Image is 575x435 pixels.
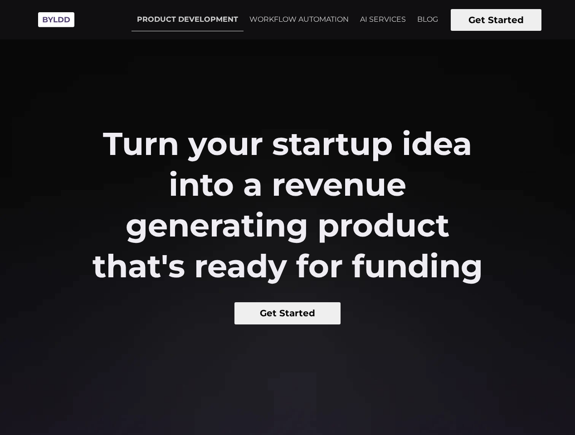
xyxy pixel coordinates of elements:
[34,7,79,32] img: Byldd - Product Development Company
[412,8,443,31] a: BLOG
[451,9,541,31] button: Get Started
[244,8,354,31] a: WORKFLOW AUTOMATION
[234,302,341,324] button: Get Started
[132,8,244,31] a: PRODUCT DEVELOPMENT
[86,123,489,286] h2: Turn your startup idea into a revenue generating product that's ready for funding
[355,8,411,31] a: AI SERVICES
